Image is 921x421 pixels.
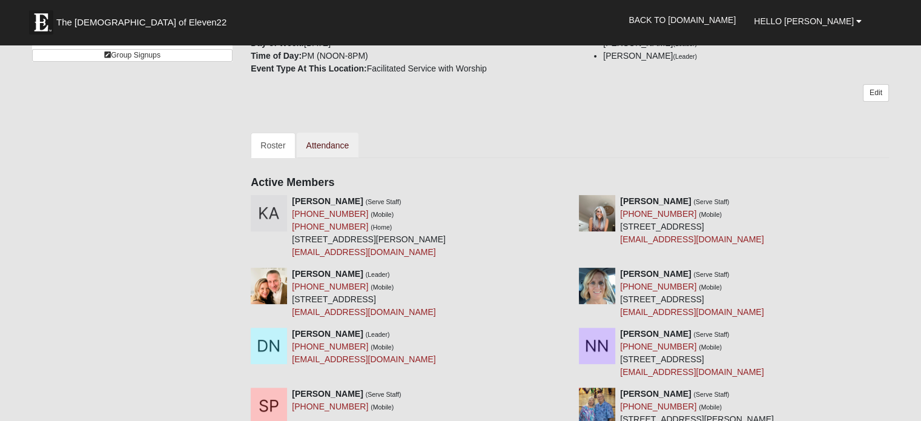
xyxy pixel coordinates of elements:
[292,209,368,219] a: [PHONE_NUMBER]
[371,211,394,218] small: (Mobile)
[620,282,696,291] a: [PHONE_NUMBER]
[603,50,889,62] li: [PERSON_NAME]
[693,391,729,398] small: (Serve Staff)
[371,343,394,351] small: (Mobile)
[292,329,363,339] strong: [PERSON_NAME]
[693,331,729,338] small: (Serve Staff)
[32,49,233,62] a: Group Signups
[292,269,363,279] strong: [PERSON_NAME]
[620,328,764,379] div: [STREET_ADDRESS]
[620,307,764,317] a: [EMAIL_ADDRESS][DOMAIN_NAME]
[251,51,302,61] strong: Time of Day:
[292,354,435,364] a: [EMAIL_ADDRESS][DOMAIN_NAME]
[619,5,745,35] a: Back to [DOMAIN_NAME]
[620,367,764,377] a: [EMAIL_ADDRESS][DOMAIN_NAME]
[620,329,691,339] strong: [PERSON_NAME]
[297,133,359,158] a: Attendance
[251,176,889,190] h4: Active Members
[620,268,764,319] div: [STREET_ADDRESS]
[673,53,697,60] small: (Leader)
[366,198,401,205] small: (Serve Staff)
[29,10,53,35] img: Eleven22 logo
[371,283,394,291] small: (Mobile)
[693,271,729,278] small: (Serve Staff)
[251,64,366,73] strong: Event Type At This Location:
[371,224,392,231] small: (Home)
[620,234,764,244] a: [EMAIL_ADDRESS][DOMAIN_NAME]
[366,391,401,398] small: (Serve Staff)
[292,342,368,351] a: [PHONE_NUMBER]
[292,222,368,231] a: [PHONE_NUMBER]
[292,196,363,206] strong: [PERSON_NAME]
[699,211,722,218] small: (Mobile)
[754,16,854,26] span: Hello [PERSON_NAME]
[292,389,363,399] strong: [PERSON_NAME]
[292,195,446,259] div: [STREET_ADDRESS][PERSON_NAME]
[699,283,722,291] small: (Mobile)
[620,209,696,219] a: [PHONE_NUMBER]
[251,133,295,158] a: Roster
[366,271,390,278] small: (Leader)
[620,196,691,206] strong: [PERSON_NAME]
[699,343,722,351] small: (Mobile)
[292,268,435,319] div: [STREET_ADDRESS]
[620,342,696,351] a: [PHONE_NUMBER]
[56,16,226,28] span: The [DEMOGRAPHIC_DATA] of Eleven22
[292,247,435,257] a: [EMAIL_ADDRESS][DOMAIN_NAME]
[292,307,435,317] a: [EMAIL_ADDRESS][DOMAIN_NAME]
[620,195,764,246] div: [STREET_ADDRESS]
[620,269,691,279] strong: [PERSON_NAME]
[693,198,729,205] small: (Serve Staff)
[292,282,368,291] a: [PHONE_NUMBER]
[745,6,871,36] a: Hello [PERSON_NAME]
[23,4,265,35] a: The [DEMOGRAPHIC_DATA] of Eleven22
[863,84,889,102] a: Edit
[366,331,390,338] small: (Leader)
[620,389,691,399] strong: [PERSON_NAME]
